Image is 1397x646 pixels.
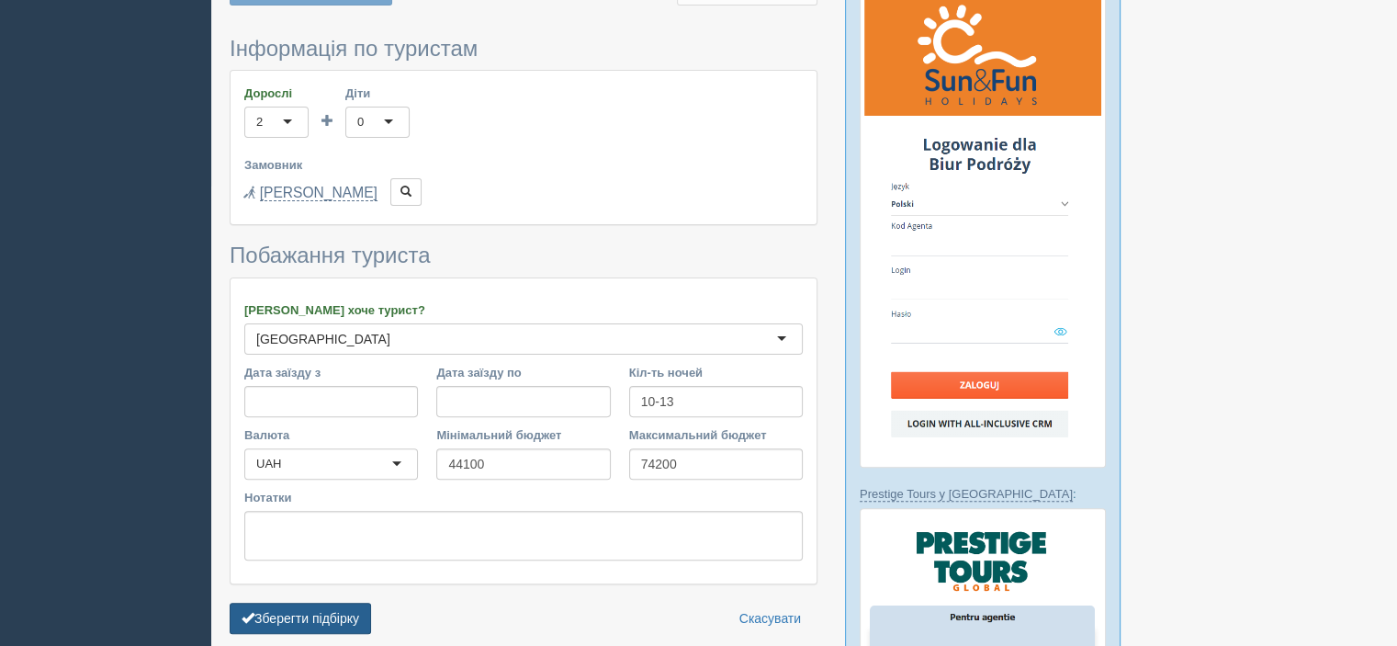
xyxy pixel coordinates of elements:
[256,113,263,131] div: 2
[230,243,431,267] span: Побажання туриста
[860,485,1106,503] p: :
[860,487,1073,502] a: Prestige Tours у [GEOGRAPHIC_DATA]
[244,489,803,506] label: Нотатки
[357,113,364,131] div: 0
[436,364,610,381] label: Дата заїзду по
[436,426,610,444] label: Мінімальний бюджет
[260,185,377,201] a: [PERSON_NAME]
[244,301,803,319] label: [PERSON_NAME] хоче турист?
[244,156,803,174] label: Замовник
[727,603,813,634] a: Скасувати
[629,426,803,444] label: Максимальний бюджет
[230,603,371,634] button: Зберегти підбірку
[230,37,817,61] h3: Інформація по туристам
[629,386,803,417] input: 7-10 або 7,10,14
[244,364,418,381] label: Дата заїзду з
[256,455,281,473] div: UAH
[244,426,418,444] label: Валюта
[345,85,410,102] label: Діти
[629,364,803,381] label: Кіл-ть ночей
[244,85,309,102] label: Дорослі
[256,330,390,348] div: [GEOGRAPHIC_DATA]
